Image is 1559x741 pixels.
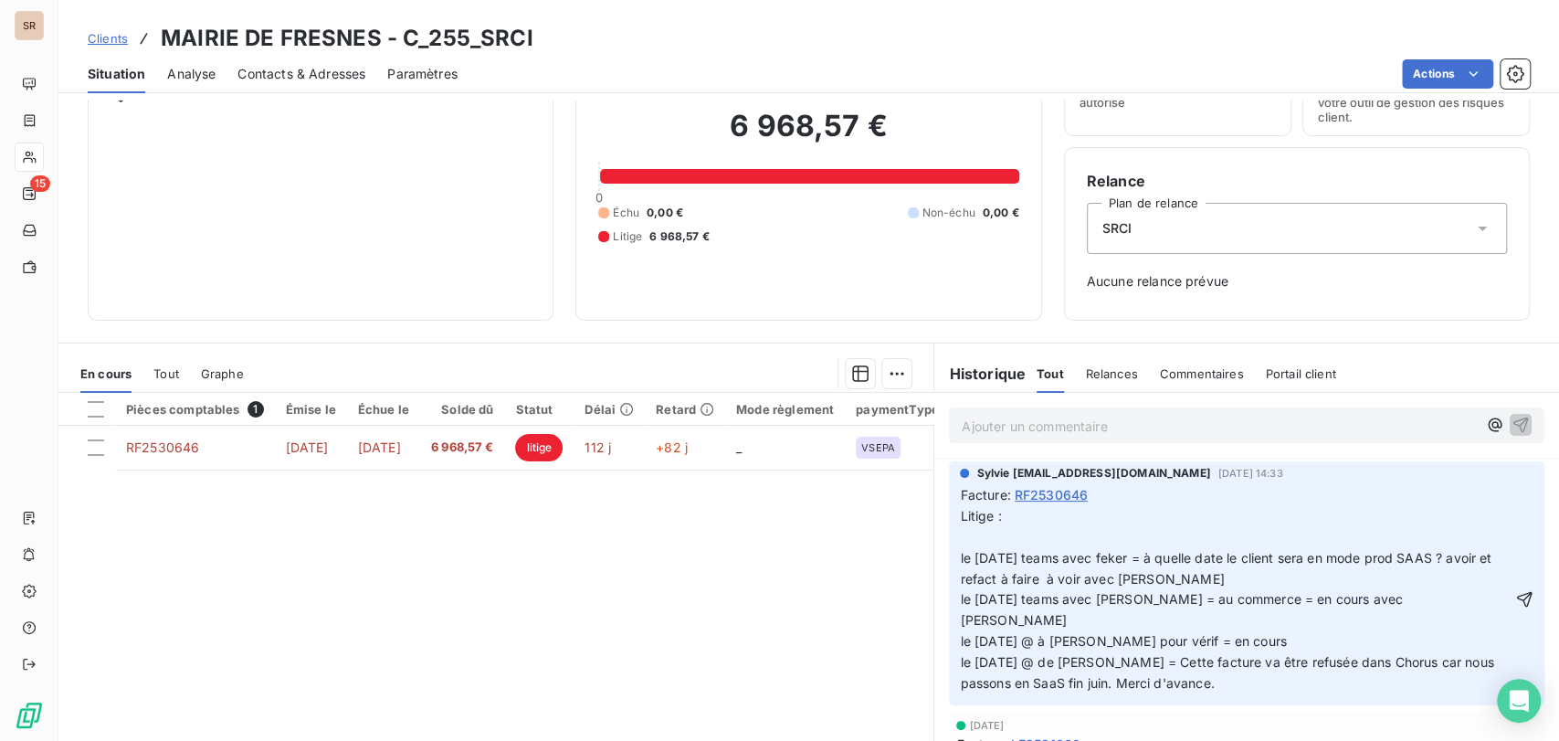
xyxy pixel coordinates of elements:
[934,363,1026,385] h6: Historique
[1218,468,1283,479] span: [DATE] 14:33
[983,205,1019,221] span: 0,00 €
[969,720,1004,731] span: [DATE]
[358,439,401,455] span: [DATE]
[431,402,494,417] div: Solde dû
[80,366,132,381] span: En cours
[922,205,975,221] span: Non-échu
[153,366,179,381] span: Tout
[248,401,264,418] span: 1
[88,29,128,48] a: Clients
[960,508,1497,691] span: Litige : le [DATE] teams avec feker = à quelle date le client sera en mode prod SAAS ? avoir et r...
[595,190,603,205] span: 0
[15,701,44,730] img: Logo LeanPay
[1102,219,1132,238] span: SRCI
[585,402,634,417] div: Délai
[15,11,44,40] div: SR
[736,439,742,455] span: _
[358,402,409,417] div: Échue le
[30,175,50,192] span: 15
[237,65,365,83] span: Contacts & Adresses
[286,439,329,455] span: [DATE]
[1402,59,1493,89] button: Actions
[387,65,458,83] span: Paramètres
[1087,170,1507,192] h6: Relance
[649,228,710,245] span: 6 968,57 €
[1086,366,1138,381] span: Relances
[201,366,244,381] span: Graphe
[515,434,563,461] span: litige
[976,465,1210,482] span: Sylvie [EMAIL_ADDRESS][DOMAIN_NAME]
[856,402,970,417] div: paymentTypeCode
[286,402,336,417] div: Émise le
[515,402,563,417] div: Statut
[161,22,533,55] h3: MAIRIE DE FRESNES - C_255_SRCI
[1266,366,1336,381] span: Portail client
[1318,80,1514,124] span: Surveiller ce client en intégrant votre outil de gestion des risques client.
[613,205,639,221] span: Échu
[88,31,128,46] span: Clients
[585,439,611,455] span: 112 j
[126,401,264,418] div: Pièces comptables
[1015,485,1088,504] span: RF2530646
[167,65,216,83] span: Analyse
[88,65,145,83] span: Situation
[647,205,683,221] span: 0,00 €
[598,108,1018,163] h2: 6 968,57 €
[613,228,642,245] span: Litige
[861,442,895,453] span: VSEPA
[1087,272,1507,291] span: Aucune relance prévue
[656,402,714,417] div: Retard
[126,439,199,455] span: RF2530646
[1160,366,1244,381] span: Commentaires
[1037,366,1064,381] span: Tout
[960,485,1010,504] span: Facture :
[656,439,688,455] span: +82 j
[1497,679,1541,723] div: Open Intercom Messenger
[736,402,834,417] div: Mode règlement
[431,439,494,457] span: 6 968,57 €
